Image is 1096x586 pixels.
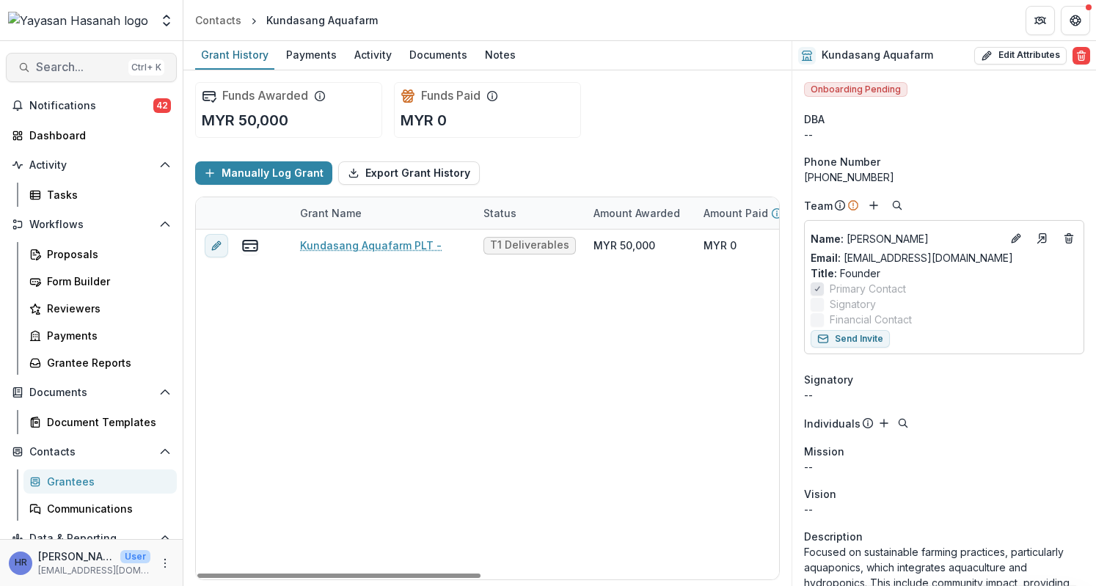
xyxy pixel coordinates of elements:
[189,10,384,31] nav: breadcrumb
[189,10,247,31] a: Contacts
[811,250,1013,265] a: Email: [EMAIL_ADDRESS][DOMAIN_NAME]
[830,312,912,327] span: Financial Contact
[894,414,912,432] button: Search
[804,459,1084,475] p: --
[804,529,863,544] span: Description
[38,549,114,564] p: [PERSON_NAME]
[266,12,378,28] div: Kundasang Aquafarm
[23,296,177,321] a: Reviewers
[6,527,177,550] button: Open Data & Reporting
[6,381,177,404] button: Open Documents
[6,213,177,236] button: Open Workflows
[479,44,522,65] div: Notes
[490,239,569,252] span: T1 Deliverables Req
[338,161,480,185] button: Export Grant History
[1031,227,1054,250] a: Go to contact
[291,197,475,229] div: Grant Name
[29,446,153,458] span: Contacts
[585,197,695,229] div: Amount Awarded
[29,100,153,112] span: Notifications
[804,111,825,127] span: DBA
[804,387,1084,403] div: --
[804,127,1084,142] div: --
[8,12,148,29] img: Yayasan Hasanah logo
[1073,47,1090,65] button: Delete
[120,550,150,563] p: User
[156,554,174,572] button: More
[704,238,737,253] div: MYR 0
[280,44,343,65] div: Payments
[156,6,177,35] button: Open entity switcher
[47,246,165,262] div: Proposals
[23,242,177,266] a: Proposals
[47,301,165,316] div: Reviewers
[865,197,883,214] button: Add
[23,323,177,348] a: Payments
[695,197,805,229] div: Amount Paid
[202,109,288,131] p: MYR 50,000
[195,12,241,28] div: Contacts
[6,123,177,147] a: Dashboard
[811,330,890,348] button: Send Invite
[403,41,473,70] a: Documents
[593,238,655,253] div: MYR 50,000
[1007,230,1025,247] button: Edit
[804,502,1084,517] p: --
[475,197,585,229] div: Status
[475,205,525,221] div: Status
[195,161,332,185] button: Manually Log Grant
[29,387,153,399] span: Documents
[804,82,907,97] span: Onboarding Pending
[6,53,177,82] button: Search...
[23,497,177,521] a: Communications
[811,231,1001,246] a: Name: [PERSON_NAME]
[348,44,398,65] div: Activity
[811,267,837,279] span: Title :
[195,44,274,65] div: Grant History
[241,237,259,254] button: view-payments
[804,416,861,431] p: Individuals
[47,414,165,430] div: Document Templates
[1060,230,1078,247] button: Deletes
[811,231,1001,246] p: [PERSON_NAME]
[36,60,123,74] span: Search...
[585,205,689,221] div: Amount Awarded
[421,89,481,103] h2: Funds Paid
[6,94,177,117] button: Notifications42
[1061,6,1090,35] button: Get Help
[47,501,165,516] div: Communications
[47,187,165,202] div: Tasks
[205,234,228,257] button: edit
[804,198,833,213] p: Team
[811,232,844,245] span: Name :
[6,440,177,464] button: Open Contacts
[23,351,177,375] a: Grantee Reports
[804,486,836,502] span: Vision
[23,269,177,293] a: Form Builder
[153,98,171,113] span: 42
[875,414,893,432] button: Add
[29,532,153,545] span: Data & Reporting
[6,153,177,177] button: Open Activity
[822,49,933,62] h2: Kundasang Aquafarm
[348,41,398,70] a: Activity
[804,169,1084,185] div: [PHONE_NUMBER]
[29,128,165,143] div: Dashboard
[300,238,442,253] a: Kundasang Aquafarm PLT -
[830,281,906,296] span: Primary Contact
[401,109,447,131] p: MYR 0
[804,372,853,387] span: Signatory
[195,41,274,70] a: Grant History
[804,444,844,459] span: Mission
[128,59,164,76] div: Ctrl + K
[811,265,1078,281] p: Founder
[830,296,876,312] span: Signatory
[23,410,177,434] a: Document Templates
[23,183,177,207] a: Tasks
[47,328,165,343] div: Payments
[23,469,177,494] a: Grantees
